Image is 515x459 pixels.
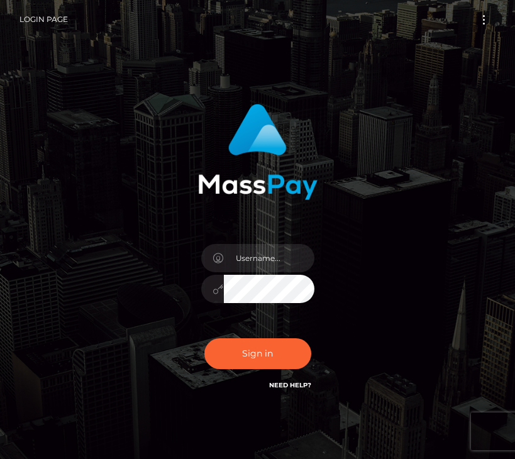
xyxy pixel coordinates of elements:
[269,381,311,389] a: Need Help?
[224,244,314,272] input: Username...
[19,6,68,33] a: Login Page
[198,104,318,200] img: MassPay Login
[472,11,496,28] button: Toggle navigation
[204,338,311,369] button: Sign in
